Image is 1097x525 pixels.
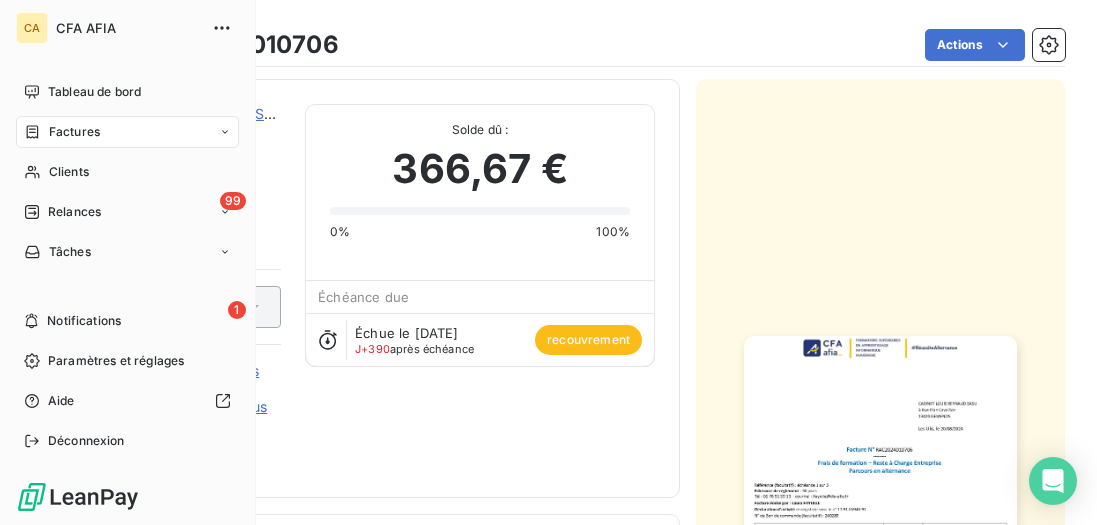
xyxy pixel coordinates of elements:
span: Factures [49,123,100,141]
span: Déconnexion [48,432,125,450]
span: recouvrement [535,325,642,355]
div: CA [16,12,48,44]
span: Tâches [49,243,91,261]
span: Aide [48,392,75,410]
img: Logo LeanPay [16,481,140,513]
span: Solde dû : [330,121,630,139]
h3: 2024010706 [187,27,339,63]
span: Échéance due [318,289,409,305]
span: 366,67 € [392,139,567,199]
span: 1 [228,301,246,319]
span: CFA AFIA [56,20,200,36]
span: Notifications [47,312,121,330]
span: après échéance [355,343,474,355]
span: Échue le [DATE] [355,325,458,341]
div: Open Intercom Messenger [1029,457,1077,505]
span: Paramètres et réglages [48,352,184,370]
a: Aide [16,385,239,417]
span: Relances [48,203,101,221]
span: Tableau de bord [48,83,141,101]
span: J+390 [355,342,390,356]
span: Clients [49,163,89,181]
span: 100% [596,223,630,241]
span: 0% [330,223,350,241]
span: 99 [220,192,246,210]
button: Actions [925,29,1025,61]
